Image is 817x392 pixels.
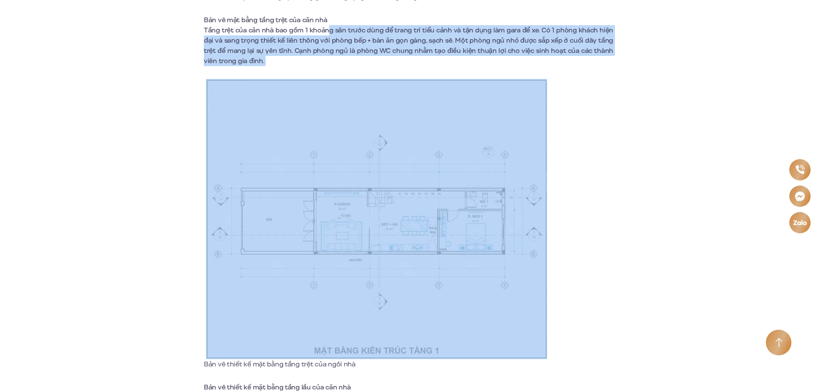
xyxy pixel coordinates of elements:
img: Phone icon [795,165,804,174]
span: Bản vẽ mặt bằng tầng trệt của căn nhà [204,15,327,25]
p: Bản vẽ thiết kế mặt bằng tầng trệt của ngôi nhà [204,359,549,369]
span: Bản vẽ thiết kế mặt bằng tầng lầu của căn nhà [204,383,351,392]
span: Tầng trệt của căn nhà bao gồm 1 khoảng sân trước dùng để trang trí tiểu cảnh và tận dụng làm gara... [204,26,613,66]
img: Arrow icon [775,338,782,348]
img: Zalo icon [793,220,807,225]
img: Bản vẽ thiết kế mặt bằng tầng trệt của ngôi nhà [206,79,547,359]
img: Messenger icon [795,191,805,201]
